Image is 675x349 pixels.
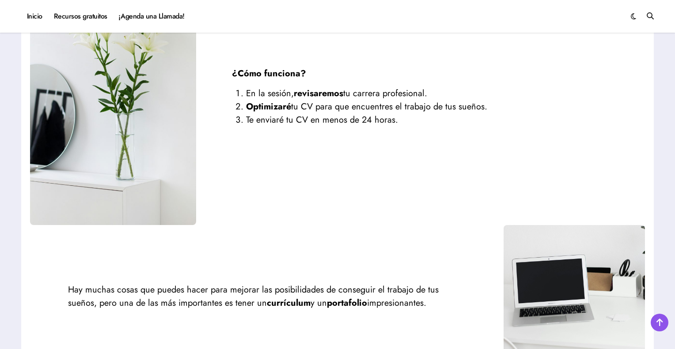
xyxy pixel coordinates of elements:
li: tu CV para que encuentres el trabajo de tus sueños. [246,100,609,113]
a: Inicio [21,4,48,28]
li: Te enviaré tu CV en menos de 24 horas. [246,113,609,127]
strong: Optimizaré [246,100,291,113]
strong: currículum [267,296,311,309]
strong: revisaremos [294,87,343,100]
strong: ¿Cómo funciona? [232,67,306,80]
a: Recursos gratuitos [48,4,113,28]
strong: portafolio [327,296,367,309]
p: Hay muchas cosas que puedes hacer para mejorar las posibilidades de conseguir el trabajo de tus s... [68,283,466,310]
li: En la sesión, tu carrera profesional. [246,87,609,100]
a: ¡Agenda una Llamada! [113,4,190,28]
